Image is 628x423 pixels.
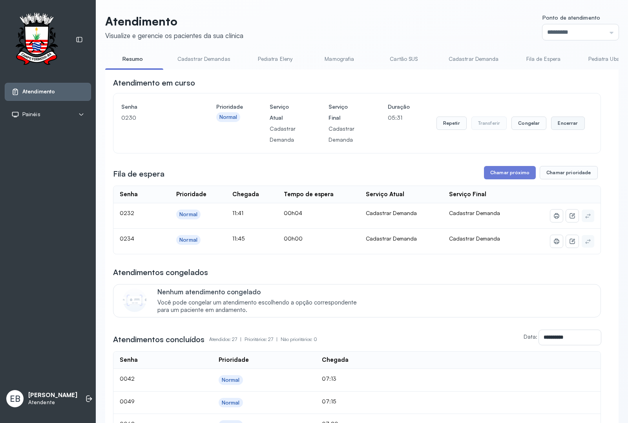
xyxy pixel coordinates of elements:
[471,117,507,130] button: Transferir
[376,53,431,66] a: Cartão SUS
[248,53,303,66] a: Pediatra Eleny
[120,375,135,382] span: 0042
[449,210,500,216] span: Cadastrar Demanda
[524,333,537,340] label: Data:
[120,398,135,405] span: 0049
[219,114,237,120] div: Normal
[516,53,571,66] a: Fila de Espera
[11,88,84,96] a: Atendimento
[551,117,584,130] button: Encerrar
[222,399,240,406] div: Normal
[157,288,365,296] p: Nenhum atendimento congelado
[22,111,40,118] span: Painéis
[113,334,204,345] h3: Atendimentos concluídos
[113,77,195,88] h3: Atendimento em curso
[121,112,190,123] p: 0230
[170,53,238,66] a: Cadastrar Demandas
[8,13,65,67] img: Logotipo do estabelecimento
[113,168,164,179] h3: Fila de espera
[22,88,55,95] span: Atendimento
[179,211,197,218] div: Normal
[329,101,361,123] h4: Serviço Final
[322,375,336,382] span: 07:13
[284,210,302,216] span: 00h04
[120,210,134,216] span: 0232
[240,336,241,342] span: |
[436,117,467,130] button: Repetir
[270,101,302,123] h4: Serviço Atual
[105,31,243,40] div: Visualize e gerencie os pacientes da sua clínica
[222,377,240,383] div: Normal
[123,288,146,312] img: Imagem de CalloutCard
[209,334,245,345] p: Atendidos: 27
[284,235,303,242] span: 00h00
[388,112,410,123] p: 05:31
[232,191,259,198] div: Chegada
[511,117,546,130] button: Congelar
[105,53,160,66] a: Resumo
[366,191,404,198] div: Serviço Atual
[276,336,277,342] span: |
[484,166,536,179] button: Chamar próximo
[28,392,77,399] p: [PERSON_NAME]
[366,235,436,242] div: Cadastrar Demanda
[449,235,500,242] span: Cadastrar Demanda
[216,101,243,112] h4: Prioridade
[441,53,507,66] a: Cadastrar Demanda
[179,237,197,243] div: Normal
[219,356,249,364] div: Prioridade
[232,235,245,242] span: 11:45
[540,166,598,179] button: Chamar prioridade
[329,123,361,145] p: Cadastrar Demanda
[120,191,138,198] div: Senha
[176,191,206,198] div: Prioridade
[121,101,190,112] h4: Senha
[322,356,349,364] div: Chegada
[281,334,317,345] p: Não prioritários: 0
[312,53,367,66] a: Mamografia
[245,334,281,345] p: Prioritários: 27
[270,123,302,145] p: Cadastrar Demanda
[120,356,138,364] div: Senha
[542,14,600,21] span: Ponto de atendimento
[284,191,334,198] div: Tempo de espera
[232,210,243,216] span: 11:41
[388,101,410,112] h4: Duração
[322,398,336,405] span: 07:15
[449,191,486,198] div: Serviço Final
[28,399,77,406] p: Atendente
[113,267,208,278] h3: Atendimentos congelados
[120,235,134,242] span: 0234
[366,210,436,217] div: Cadastrar Demanda
[157,299,365,314] span: Você pode congelar um atendimento escolhendo a opção correspondente para um paciente em andamento.
[105,14,243,28] p: Atendimento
